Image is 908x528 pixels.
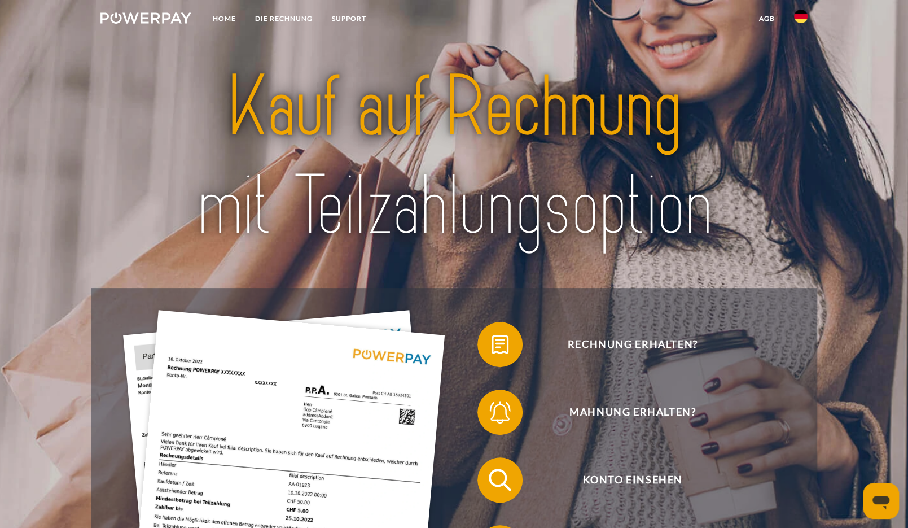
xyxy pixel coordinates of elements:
span: Rechnung erhalten? [494,322,771,367]
button: Konto einsehen [477,457,771,503]
img: title-powerpay_de.svg [135,53,773,261]
span: Konto einsehen [494,457,771,503]
a: agb [749,8,784,29]
img: de [794,10,808,23]
button: Mahnung erhalten? [477,390,771,435]
img: qb_bill.svg [486,330,514,359]
span: Mahnung erhalten? [494,390,771,435]
a: DIE RECHNUNG [245,8,322,29]
iframe: Schaltfläche zum Öffnen des Messaging-Fensters [863,483,899,519]
a: SUPPORT [322,8,376,29]
img: logo-powerpay-white.svg [100,12,191,24]
button: Rechnung erhalten? [477,322,771,367]
img: qb_bell.svg [486,398,514,426]
a: Home [203,8,245,29]
img: qb_search.svg [486,466,514,494]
